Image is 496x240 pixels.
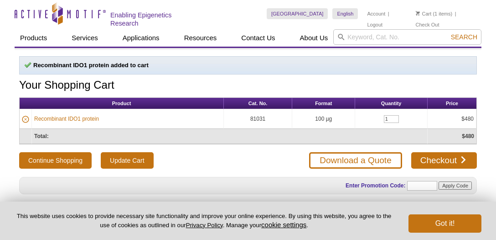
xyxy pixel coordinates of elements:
[101,152,153,169] input: Update Cart
[19,79,477,92] h1: Your Shopping Cart
[110,11,200,27] h2: Enabling Epigenetics Research
[15,212,393,229] p: This website uses cookies to provide necessary site functionality and improve your online experie...
[315,101,332,106] span: Format
[381,101,402,106] span: Quantity
[408,214,481,233] button: Got it!
[267,8,328,19] a: [GEOGRAPHIC_DATA]
[345,182,405,189] label: Enter Promotion Code:
[367,21,382,28] a: Logout
[462,133,474,139] strong: $480
[292,109,355,129] td: 100 µg
[294,29,334,47] a: About Us
[24,61,472,69] p: Recombinant IDO1 protein added to cart
[446,101,458,106] span: Price
[186,222,223,229] a: Privacy Policy
[19,152,92,169] button: Continue Shopping
[367,11,385,17] a: Account
[224,109,292,129] td: 81031
[439,181,472,190] input: Apply Code
[261,221,306,229] button: cookie settings
[428,109,476,129] td: $480
[448,33,480,41] button: Search
[451,33,477,41] span: Search
[416,21,439,28] a: Check Out
[236,29,280,47] a: Contact Us
[117,29,165,47] a: Applications
[34,133,49,139] strong: Total:
[332,8,358,19] a: English
[416,8,453,19] li: (1 items)
[15,29,52,47] a: Products
[333,29,481,45] input: Keyword, Cat. No.
[309,152,402,169] a: Download a Quote
[112,101,131,106] span: Product
[455,8,456,19] li: |
[34,115,99,123] a: Recombinant IDO1 protein
[179,29,222,47] a: Resources
[388,8,389,19] li: |
[66,29,103,47] a: Services
[416,11,432,17] a: Cart
[248,101,268,106] span: Cat. No.
[416,11,420,16] img: Your Cart
[411,152,477,169] a: Checkout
